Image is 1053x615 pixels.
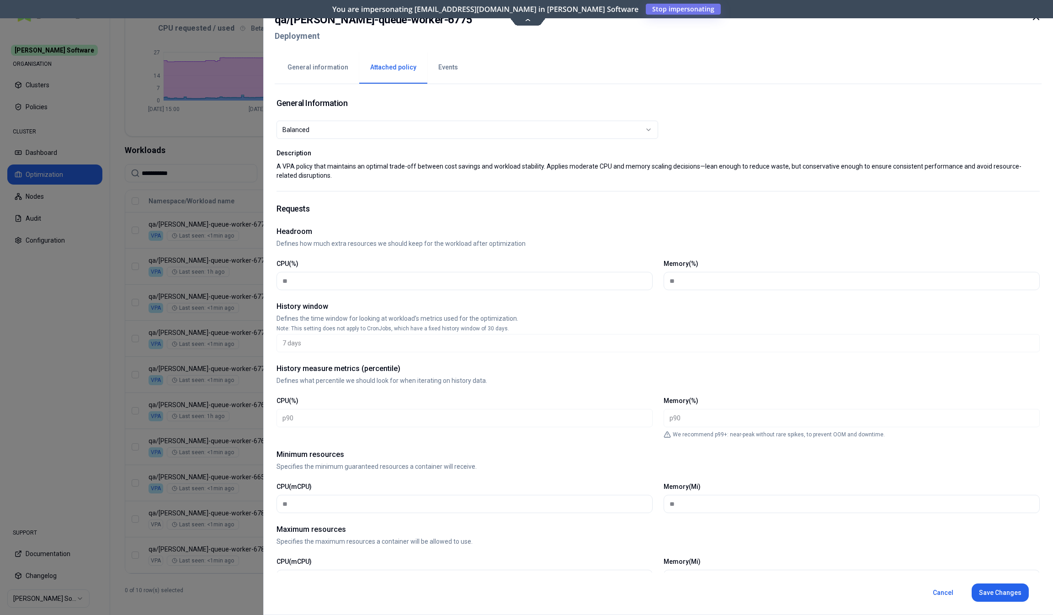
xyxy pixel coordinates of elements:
[277,524,1040,535] h2: Maximum resources
[277,52,359,84] button: General information
[277,397,298,404] label: CPU(%)
[277,150,1040,156] label: Description
[427,52,469,84] button: Events
[277,202,1040,215] h1: Requests
[277,325,1040,332] p: Note: This setting does not apply to CronJobs, which have a fixed history window of 30 days.
[277,314,1040,323] p: Defines the time window for looking at workload’s metrics used for the optimization.
[925,583,961,602] button: Cancel
[277,162,1040,180] p: A VPA policy that maintains an optimal trade-off between cost savings and workload stability. App...
[664,397,698,404] label: Memory(%)
[277,226,1040,237] h2: Headroom
[673,431,885,438] p: We recommend p99+: near-peak without rare spikes, to prevent OOM and downtime.
[277,558,312,565] label: CPU(mCPU)
[277,301,1040,312] h2: History window
[972,583,1029,602] button: Save Changes
[277,449,1040,460] h2: Minimum resources
[664,483,701,490] label: Memory(Mi)
[277,483,312,490] label: CPU(mCPU)
[277,260,298,267] label: CPU(%)
[275,28,473,44] h2: Deployment
[277,97,347,110] h1: General Information
[277,239,1040,248] p: Defines how much extra resources we should keep for the workload after optimization
[359,52,427,84] button: Attached policy
[277,537,1040,546] p: Specifies the maximum resources a container will be allowed to use.
[664,260,698,267] label: Memory(%)
[277,363,1040,374] h2: History measure metrics (percentile)
[275,11,473,28] h2: qa / [PERSON_NAME]-queue-worker-6775
[664,558,701,565] label: Memory(Mi)
[277,376,1040,385] p: Defines what percentile we should look for when iterating on history data.
[277,462,1040,471] p: Specifies the minimum guaranteed resources a container will receive.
